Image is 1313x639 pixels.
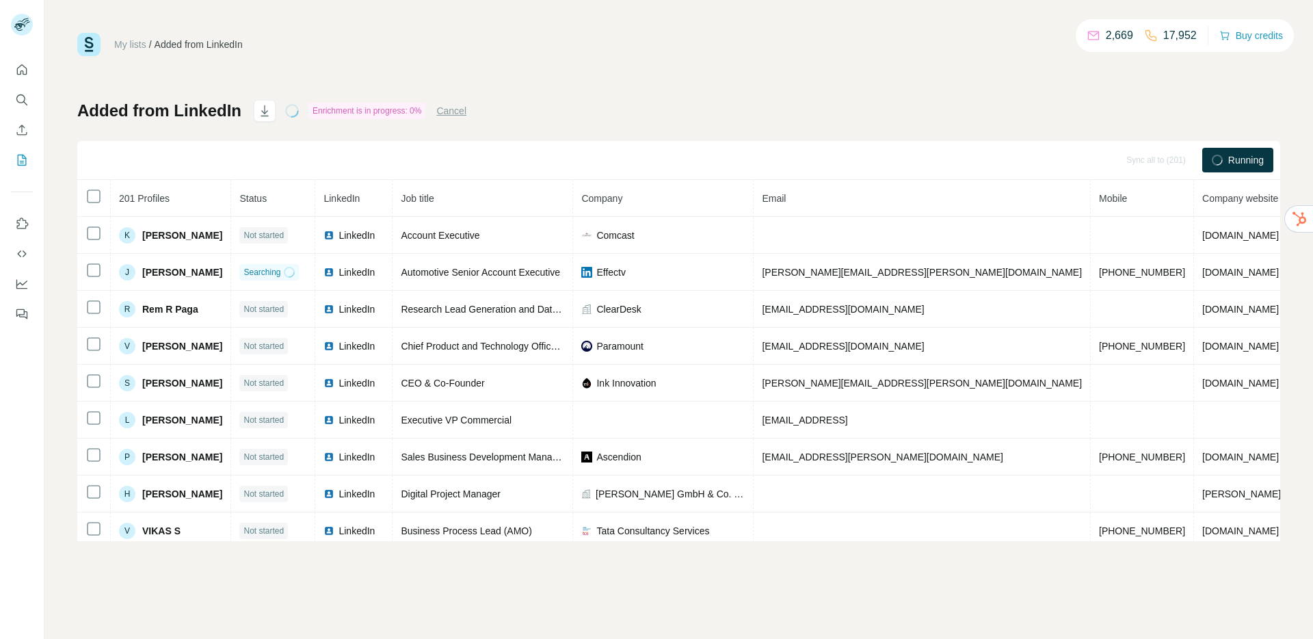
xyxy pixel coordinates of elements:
span: Business Process Lead (AMO) [401,525,531,536]
button: Search [11,88,33,112]
span: Tata Consultancy Services [596,524,709,538]
span: [PERSON_NAME] [142,450,222,464]
img: company-logo [581,341,592,352]
span: Digital Project Manager [401,488,501,499]
img: LinkedIn logo [323,488,334,499]
span: Paramount [596,339,643,353]
span: [EMAIL_ADDRESS] [762,415,847,426]
span: [DOMAIN_NAME] [1202,525,1279,536]
img: company-logo [581,378,592,389]
span: Ascendion [596,450,641,464]
span: Job title [401,193,434,204]
span: [PERSON_NAME][EMAIL_ADDRESS][PERSON_NAME][DOMAIN_NAME] [762,378,1082,389]
span: Account Executive [401,230,479,241]
span: Not started [243,414,284,426]
span: LinkedIn [339,487,375,501]
li: / [149,38,152,51]
div: K [119,227,135,244]
img: LinkedIn logo [323,230,334,241]
span: [DOMAIN_NAME] [1202,304,1279,315]
img: LinkedIn logo [323,415,334,426]
button: Cancel [436,104,466,118]
button: Feedback [11,302,33,326]
span: LinkedIn [339,265,375,279]
span: Searching [243,266,280,278]
span: [PERSON_NAME] [142,265,222,279]
span: Email [762,193,786,204]
span: Ink Innovation [596,376,656,390]
img: Surfe Logo [77,33,101,56]
img: company-logo [581,267,592,278]
p: 2,669 [1106,27,1133,44]
span: Effectv [596,265,626,279]
div: R [119,301,135,317]
span: [DOMAIN_NAME] [1202,452,1279,462]
img: LinkedIn logo [323,341,334,352]
img: company-logo [581,525,592,536]
button: Use Surfe API [11,242,33,266]
button: Quick start [11,57,33,82]
span: LinkedIn [339,413,375,427]
span: Running [1228,153,1264,167]
span: [EMAIL_ADDRESS][PERSON_NAME][DOMAIN_NAME] [762,452,1003,462]
div: S [119,375,135,391]
button: My lists [11,148,33,172]
span: [DOMAIN_NAME] [1202,378,1279,389]
button: Enrich CSV [11,118,33,142]
img: LinkedIn logo [323,378,334,389]
span: LinkedIn [339,302,375,316]
span: Not started [243,525,284,537]
span: Comcast [596,229,634,242]
button: Dashboard [11,272,33,296]
div: H [119,486,135,502]
span: [PERSON_NAME] [142,487,222,501]
span: Not started [243,488,284,500]
div: V [119,523,135,539]
div: J [119,264,135,281]
span: Not started [243,229,284,242]
span: [DOMAIN_NAME] [1202,267,1279,278]
span: Status [239,193,267,204]
span: [PHONE_NUMBER] [1099,341,1185,352]
span: [DOMAIN_NAME] [1202,341,1279,352]
span: LinkedIn [339,450,375,464]
span: ClearDesk [596,302,641,316]
img: company-logo [581,230,592,241]
span: [PERSON_NAME] [142,413,222,427]
span: Automotive Senior Account Executive [401,267,560,278]
span: Sales Business Development Manager [401,452,566,462]
span: 201 Profiles [119,193,170,204]
span: [PERSON_NAME] [142,229,222,242]
span: LinkedIn [339,376,375,390]
span: [PERSON_NAME] [142,339,222,353]
span: Company [581,193,622,204]
span: [PHONE_NUMBER] [1099,267,1185,278]
img: LinkedIn logo [323,452,334,462]
span: [PERSON_NAME] [142,376,222,390]
span: Research Lead Generation and Data Validation Specialist(Data Scraping) Internal Staff [401,304,769,315]
span: LinkedIn [323,193,360,204]
span: [PERSON_NAME][EMAIL_ADDRESS][PERSON_NAME][DOMAIN_NAME] [762,267,1082,278]
span: VIKAS S [142,524,181,538]
img: company-logo [581,452,592,462]
span: Executive VP Commercial [401,415,512,426]
span: Chief Product and Technology Officer, Paramount Streaming [401,341,657,352]
h1: Added from LinkedIn [77,100,241,122]
button: Use Surfe on LinkedIn [11,211,33,236]
button: Buy credits [1219,26,1283,45]
span: Company website [1202,193,1278,204]
span: CEO & Co-Founder [401,378,484,389]
span: Rem R Paga [142,302,198,316]
span: LinkedIn [339,524,375,538]
span: [PHONE_NUMBER] [1099,452,1185,462]
span: [DOMAIN_NAME] [1202,230,1279,241]
a: My lists [114,39,146,50]
span: [EMAIL_ADDRESS][DOMAIN_NAME] [762,341,924,352]
div: P [119,449,135,465]
div: Enrichment is in progress: 0% [308,103,425,119]
span: Not started [243,340,284,352]
span: Not started [243,303,284,315]
span: [EMAIL_ADDRESS][DOMAIN_NAME] [762,304,924,315]
span: [PERSON_NAME] GmbH & Co. KGaA [596,487,745,501]
img: LinkedIn logo [323,304,334,315]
